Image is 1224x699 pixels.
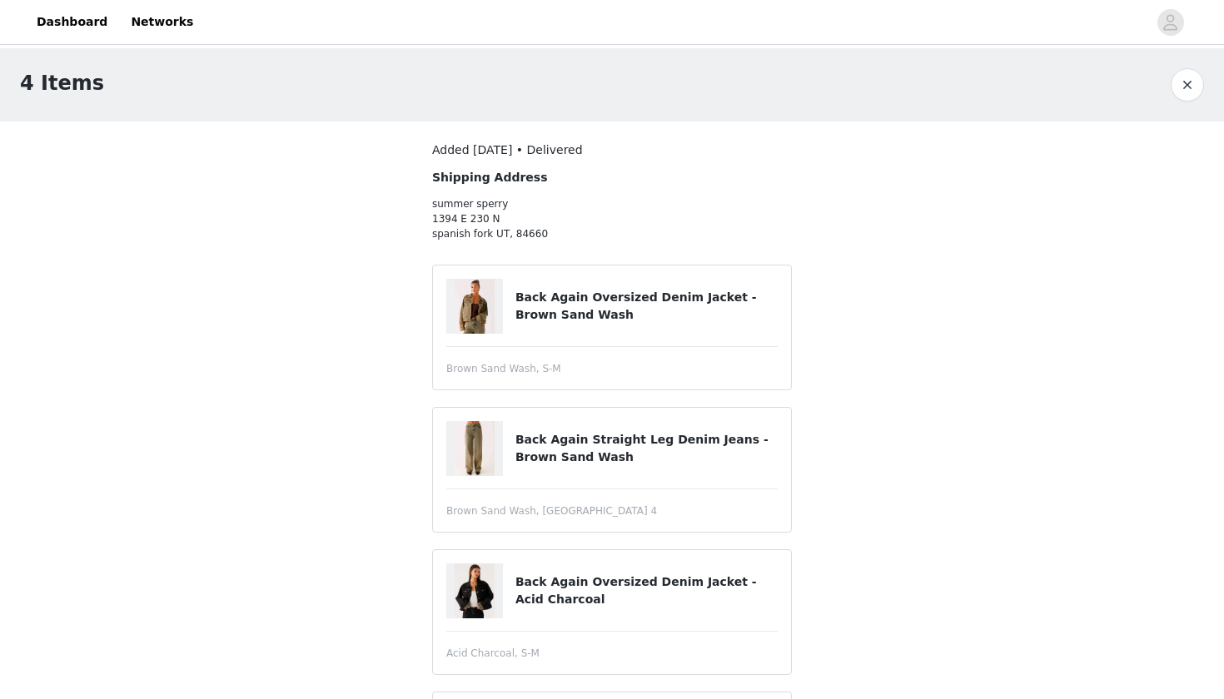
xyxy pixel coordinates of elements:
[446,646,540,661] span: Acid Charcoal, S-M
[446,503,657,518] span: Brown Sand Wash, [GEOGRAPHIC_DATA] 4
[432,169,702,186] h4: Shipping Address
[1162,9,1178,36] div: avatar
[455,421,495,476] img: Back Again Straight Leg Denim Jeans - Brown Sand Wash
[121,3,203,41] a: Networks
[432,196,702,241] p: summer sperry 1394 E 230 N spanish fork UT, 84660
[455,279,495,334] img: Back Again Oversized Denim Jacket - Brown Sand Wash
[20,68,104,98] h1: 4 Items
[515,289,778,324] h4: Back Again Oversized Denim Jacket - Brown Sand Wash
[515,431,778,466] h4: Back Again Straight Leg Denim Jeans - Brown Sand Wash
[446,361,561,376] span: Brown Sand Wash, S-M
[432,143,583,156] span: Added [DATE] • Delivered
[27,3,117,41] a: Dashboard
[515,573,778,608] h4: Back Again Oversized Denim Jacket - Acid Charcoal
[455,563,495,618] img: Back Again Oversized Denim Jacket - Acid Charcoal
